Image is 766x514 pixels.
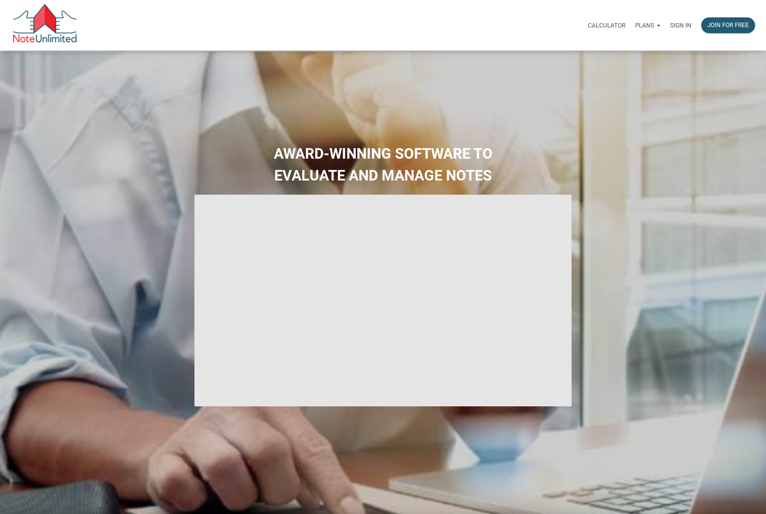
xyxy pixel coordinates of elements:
[588,22,625,29] p: Calculator
[6,143,760,187] h2: AWARD-WINNING SOFTWARE TO EVALUATE AND MANAGE NOTES
[583,13,630,38] a: Calculator
[701,17,755,33] button: Join for free
[630,13,665,38] button: Plans
[670,22,691,29] p: Sign in
[696,13,760,38] a: Join for free
[194,195,572,406] iframe: NoteUnlimited
[635,22,654,29] p: Plans
[665,13,696,38] a: Sign in
[707,21,749,30] div: Join for free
